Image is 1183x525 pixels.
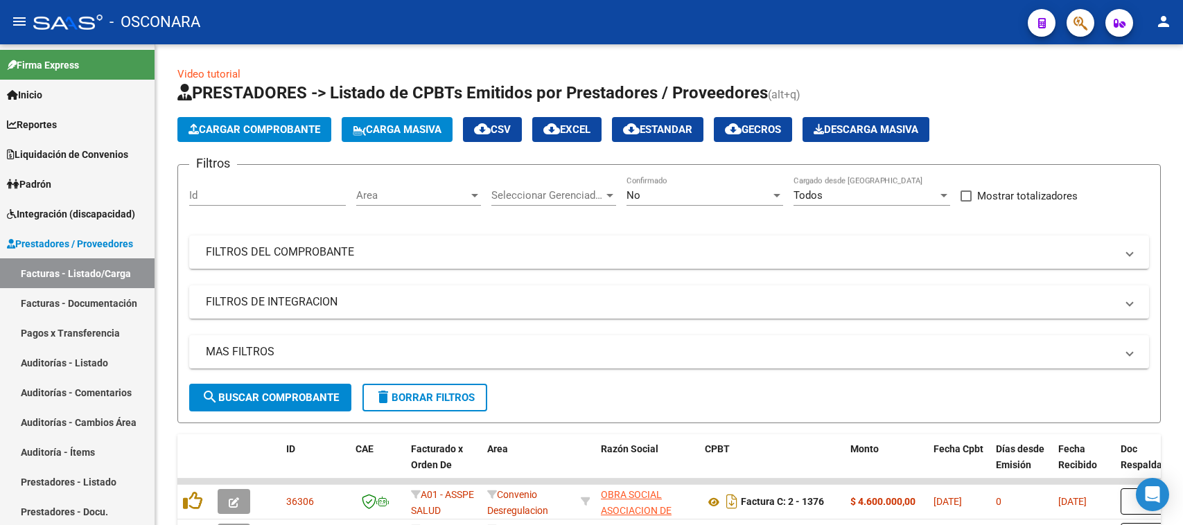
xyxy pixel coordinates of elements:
[1155,13,1172,30] mat-icon: person
[375,391,475,404] span: Borrar Filtros
[206,244,1116,260] mat-panel-title: FILTROS DEL COMPROBANTE
[595,434,699,495] datatable-header-cell: Razón Social
[977,188,1078,204] span: Mostrar totalizadores
[286,443,295,454] span: ID
[177,68,240,80] a: Video tutorial
[725,123,781,136] span: Gecros
[850,496,915,507] strong: $ 4.600.000,00
[543,123,590,136] span: EXCEL
[177,83,768,103] span: PRESTADORES -> Listado de CPBTs Emitidos por Prestadores / Proveedores
[601,443,658,454] span: Razón Social
[725,121,742,137] mat-icon: cloud_download
[474,123,511,136] span: CSV
[626,189,640,202] span: No
[189,384,351,411] button: Buscar Comprobante
[714,117,792,142] button: Gecros
[206,344,1116,359] mat-panel-title: MAS FILTROS
[281,434,350,495] datatable-header-cell: ID
[7,87,42,103] span: Inicio
[814,123,918,136] span: Descarga Masiva
[543,121,560,137] mat-icon: cloud_download
[928,434,990,495] datatable-header-cell: Fecha Cpbt
[7,236,133,251] span: Prestadores / Proveedores
[411,489,474,516] span: A01 - ASSPE SALUD
[741,497,824,508] strong: Factura C: 2 - 1376
[803,117,929,142] button: Descarga Masiva
[487,489,548,516] span: Convenio Desregulacion
[411,443,463,470] span: Facturado x Orden De
[482,434,575,495] datatable-header-cell: Area
[803,117,929,142] app-download-masive: Descarga masiva de comprobantes (adjuntos)
[11,13,28,30] mat-icon: menu
[356,443,374,454] span: CAE
[934,496,962,507] span: [DATE]
[474,121,491,137] mat-icon: cloud_download
[342,117,453,142] button: Carga Masiva
[109,7,200,37] span: - OSCONARA
[350,434,405,495] datatable-header-cell: CAE
[202,389,218,405] mat-icon: search
[705,443,730,454] span: CPBT
[189,235,1149,269] mat-expansion-panel-header: FILTROS DEL COMPROBANTE
[189,154,237,173] h3: Filtros
[7,177,51,192] span: Padrón
[189,123,320,136] span: Cargar Comprobante
[623,121,640,137] mat-icon: cloud_download
[7,147,128,162] span: Liquidación de Convenios
[996,443,1044,470] span: Días desde Emisión
[206,294,1116,310] mat-panel-title: FILTROS DE INTEGRACION
[990,434,1053,495] datatable-header-cell: Días desde Emisión
[7,57,79,73] span: Firma Express
[7,117,57,132] span: Reportes
[375,389,392,405] mat-icon: delete
[177,117,331,142] button: Cargar Comprobante
[532,117,602,142] button: EXCEL
[405,434,482,495] datatable-header-cell: Facturado x Orden De
[794,189,823,202] span: Todos
[723,490,741,513] i: Descargar documento
[189,335,1149,368] mat-expansion-panel-header: MAS FILTROS
[623,123,692,136] span: Estandar
[356,189,468,202] span: Area
[491,189,604,202] span: Seleccionar Gerenciador
[202,391,339,404] span: Buscar Comprobante
[996,496,1001,507] span: 0
[1136,478,1169,511] div: Open Intercom Messenger
[353,123,441,136] span: Carga Masiva
[286,496,314,507] span: 36306
[850,443,879,454] span: Monto
[934,443,983,454] span: Fecha Cpbt
[1058,443,1097,470] span: Fecha Recibido
[601,487,694,516] div: 30707211306
[7,206,135,222] span: Integración (discapacidad)
[362,384,487,411] button: Borrar Filtros
[487,443,508,454] span: Area
[189,285,1149,319] mat-expansion-panel-header: FILTROS DE INTEGRACION
[1121,443,1183,470] span: Doc Respaldatoria
[699,434,845,495] datatable-header-cell: CPBT
[1053,434,1115,495] datatable-header-cell: Fecha Recibido
[612,117,703,142] button: Estandar
[845,434,928,495] datatable-header-cell: Monto
[1058,496,1087,507] span: [DATE]
[768,88,800,101] span: (alt+q)
[463,117,522,142] button: CSV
